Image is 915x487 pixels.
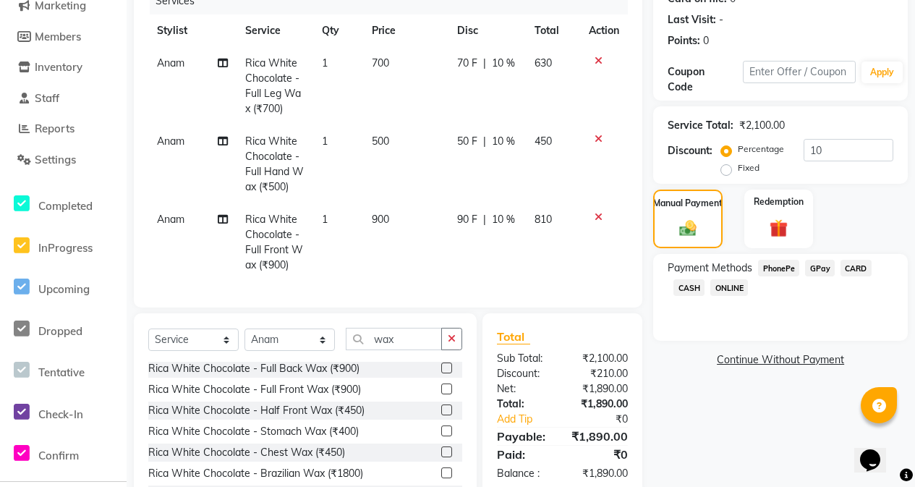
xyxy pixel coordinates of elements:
span: 50 F [457,134,477,149]
span: Check-In [38,407,83,421]
a: Reports [4,121,123,137]
a: Members [4,29,123,46]
div: Balance : [486,466,563,481]
div: Payable: [486,428,561,445]
div: Rica White Chocolate - Half Front Wax (₹450) [148,403,365,418]
span: Rica White Chocolate - Full Hand Wax (₹500) [245,135,304,193]
th: Action [580,14,628,47]
a: Settings [4,152,123,169]
span: Upcoming [38,282,90,296]
span: CASH [673,279,705,296]
span: Inventory [35,60,82,74]
div: 0 [703,33,709,48]
span: | [483,212,486,227]
span: 10 % [492,134,515,149]
a: Inventory [4,59,123,76]
th: Qty [313,14,364,47]
span: 810 [535,213,552,226]
span: Anam [157,135,184,148]
a: Continue Without Payment [656,352,905,368]
span: 900 [372,213,389,226]
th: Disc [448,14,526,47]
span: 450 [535,135,552,148]
span: 10 % [492,56,515,71]
span: Staff [35,91,59,105]
label: Manual Payment [653,197,723,210]
span: Rica White Chocolate - Full Leg Wax (₹700) [245,56,301,115]
span: Confirm [38,449,79,462]
input: Enter Offer / Coupon Code [743,61,856,83]
label: Percentage [738,143,784,156]
span: ONLINE [710,279,748,296]
div: Total: [486,397,563,412]
span: 500 [372,135,389,148]
div: Rica White Chocolate - Full Back Wax (₹900) [148,361,359,376]
span: Total [497,329,530,344]
span: GPay [805,260,835,276]
span: 700 [372,56,389,69]
span: Dropped [38,324,82,338]
div: Discount: [668,143,712,158]
div: ₹2,100.00 [563,351,639,366]
iframe: chat widget [854,429,901,473]
a: Staff [4,90,123,107]
span: Reports [35,122,75,135]
div: ₹1,890.00 [561,428,639,445]
span: Rica White Chocolate - Full Front Wax (₹900) [245,213,303,271]
div: Rica White Chocolate - Chest Wax (₹450) [148,445,345,460]
span: 1 [322,56,328,69]
img: _cash.svg [674,219,702,238]
span: Payment Methods [668,261,752,276]
div: Service Total: [668,118,733,133]
div: Last Visit: [668,12,716,27]
span: 90 F [457,212,477,227]
span: 1 [322,213,328,226]
a: Add Tip [486,412,575,427]
span: Members [35,30,81,43]
span: CARD [840,260,872,276]
span: Anam [157,213,184,226]
div: - [719,12,723,27]
div: Discount: [486,366,563,381]
img: _gift.svg [764,217,794,240]
button: Apply [861,62,903,83]
input: Search or Scan [346,328,442,350]
div: Paid: [486,446,563,463]
span: InProgress [38,241,93,255]
th: Stylist [148,14,237,47]
span: | [483,56,486,71]
th: Price [363,14,448,47]
div: ₹1,890.00 [563,466,639,481]
span: | [483,134,486,149]
span: 10 % [492,212,515,227]
div: ₹2,100.00 [739,118,785,133]
span: 630 [535,56,552,69]
div: Rica White Chocolate - Full Front Wax (₹900) [148,382,361,397]
span: Settings [35,153,76,166]
div: ₹0 [575,412,639,427]
label: Redemption [754,195,804,208]
span: 70 F [457,56,477,71]
div: Points: [668,33,700,48]
div: Rica White Chocolate - Stomach Wax (₹400) [148,424,359,439]
span: Tentative [38,365,85,379]
div: ₹1,890.00 [563,381,639,397]
div: ₹210.00 [563,366,639,381]
div: Net: [486,381,563,397]
div: Rica White Chocolate - Brazilian Wax (₹1800) [148,466,363,481]
div: Sub Total: [486,351,563,366]
div: ₹1,890.00 [563,397,639,412]
span: PhonePe [758,260,799,276]
th: Service [237,14,312,47]
div: Coupon Code [668,64,743,95]
span: Completed [38,199,93,213]
th: Total [526,14,581,47]
label: Fixed [738,161,759,174]
span: Anam [157,56,184,69]
span: 1 [322,135,328,148]
div: ₹0 [563,446,639,463]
